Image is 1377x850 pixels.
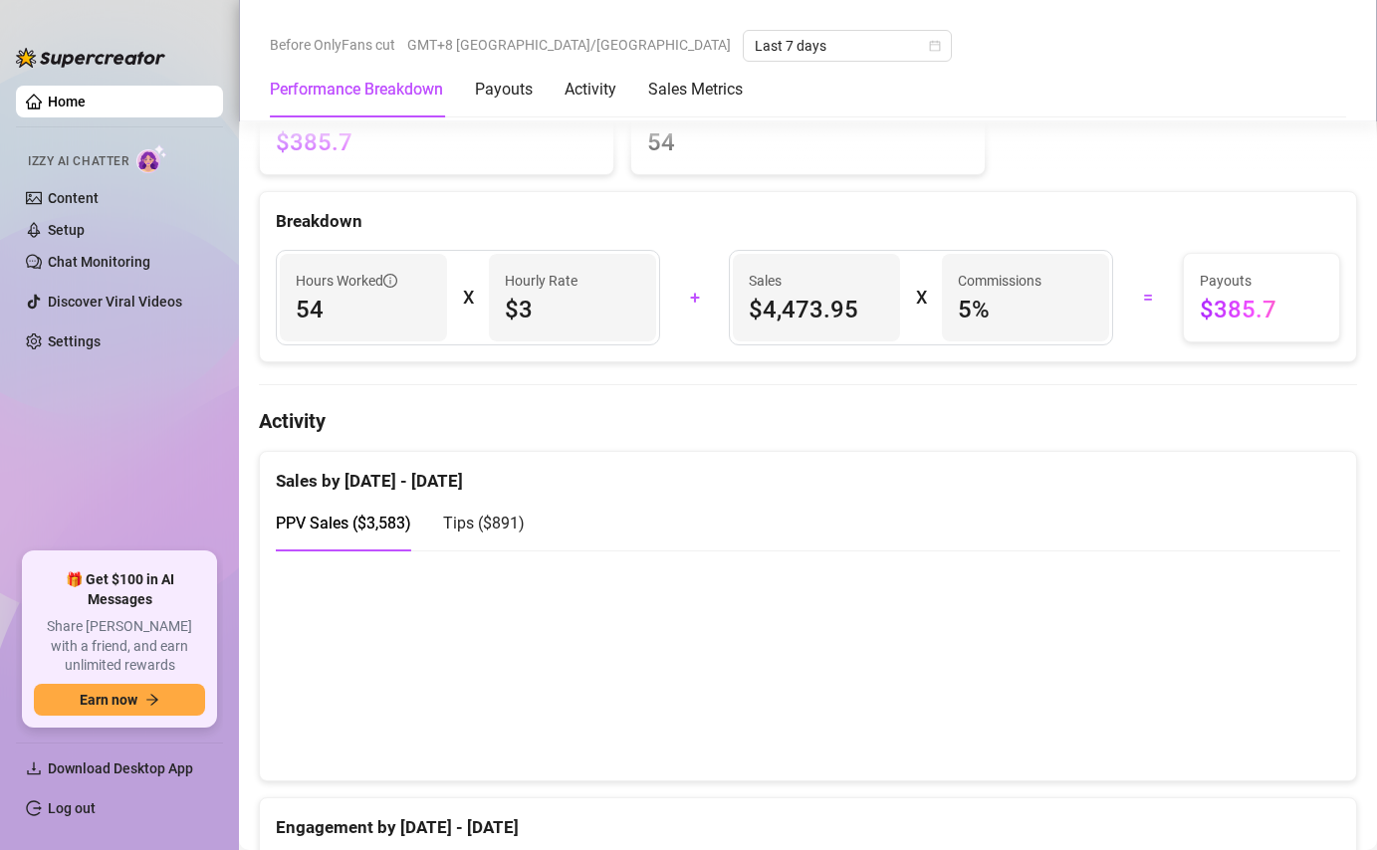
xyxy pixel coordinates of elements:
span: 5 % [958,294,1093,325]
span: 54 [296,294,431,325]
span: info-circle [383,274,397,288]
span: $385.7 [276,126,597,158]
div: + [672,282,718,314]
a: Content [48,190,99,206]
div: X [916,282,926,314]
span: calendar [929,40,941,52]
img: AI Chatter [136,144,167,173]
span: Download Desktop App [48,760,193,776]
a: Setup [48,222,85,238]
div: = [1125,282,1171,314]
h4: Activity [259,407,1357,435]
span: Share [PERSON_NAME] with a friend, and earn unlimited rewards [34,617,205,676]
article: Hourly Rate [505,270,577,292]
div: Sales Metrics [648,78,743,102]
div: Breakdown [276,208,1340,235]
span: 🎁 Get $100 in AI Messages [34,570,205,609]
span: PPV Sales ( $3,583 ) [276,514,411,532]
a: Chat Monitoring [48,254,150,270]
div: X [463,282,473,314]
span: $4,473.95 [749,294,884,325]
span: arrow-right [145,693,159,707]
div: Activity [565,78,616,102]
a: Settings [48,333,101,349]
span: Last 7 days [755,31,940,61]
a: Log out [48,800,96,816]
div: Sales by [DATE] - [DATE] [276,452,1340,495]
button: Earn nowarrow-right [34,684,205,716]
span: Sales [749,270,884,292]
a: Discover Viral Videos [48,294,182,310]
div: Performance Breakdown [270,78,443,102]
span: Before OnlyFans cut [270,30,395,60]
span: Hours Worked [296,270,397,292]
div: Engagement by [DATE] - [DATE] [276,798,1340,841]
article: Commissions [958,270,1041,292]
a: Home [48,94,86,109]
span: download [26,760,42,776]
span: $385.7 [1200,294,1323,325]
div: Payouts [475,78,533,102]
span: Tips ( $891 ) [443,514,525,532]
span: GMT+8 [GEOGRAPHIC_DATA]/[GEOGRAPHIC_DATA] [407,30,731,60]
span: 54 [647,126,969,158]
span: Payouts [1200,270,1323,292]
img: logo-BBDzfeDw.svg [16,48,165,68]
span: Izzy AI Chatter [28,152,128,171]
span: $3 [505,294,640,325]
span: Earn now [80,692,137,708]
